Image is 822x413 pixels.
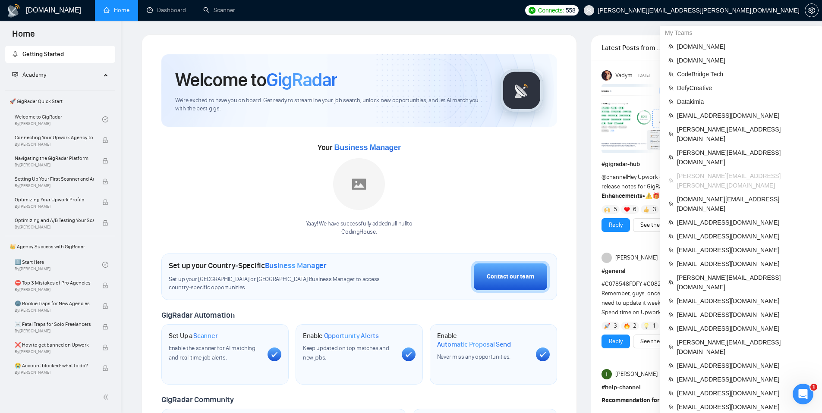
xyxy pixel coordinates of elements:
[15,255,102,274] a: 1️⃣ Start HereBy[PERSON_NAME]
[147,6,186,14] a: dashboardDashboard
[12,72,18,78] span: fund-projection-screen
[668,344,674,350] span: team
[615,253,658,263] span: [PERSON_NAME]
[668,261,674,266] span: team
[805,7,819,14] a: setting
[652,192,660,200] span: 🎁
[677,148,813,167] span: [PERSON_NAME][EMAIL_ADDRESS][DOMAIN_NAME]
[15,154,94,163] span: Navigating the GigRadar Platform
[15,370,94,375] span: By [PERSON_NAME]
[15,308,94,313] span: By [PERSON_NAME]
[102,137,108,143] span: lock
[609,337,623,346] a: Reply
[15,175,94,183] span: Setting Up Your First Scanner and Auto-Bidder
[15,204,94,209] span: By [PERSON_NAME]
[102,262,108,268] span: check-circle
[161,395,234,404] span: GigRadar Community
[614,322,617,330] span: 3
[602,369,612,379] img: Ivan Dela Rama
[566,6,575,15] span: 558
[668,280,674,285] span: team
[793,384,813,404] iframe: Intercom live chat
[15,183,94,188] span: By [PERSON_NAME]
[604,206,610,213] img: 🙌
[677,324,813,333] span: [EMAIL_ADDRESS][DOMAIN_NAME]
[169,332,217,340] h1: Set Up a
[660,26,822,40] div: My Teams
[437,353,510,360] span: Never miss any opportunities.
[668,247,674,253] span: team
[677,218,813,227] span: [EMAIL_ADDRESS][DOMAIN_NAME]
[102,344,108,350] span: lock
[102,220,108,226] span: lock
[668,312,674,317] span: team
[677,245,813,255] span: [EMAIL_ADDRESS][DOMAIN_NAME]
[624,206,630,213] img: ❤️
[668,298,674,303] span: team
[15,278,94,287] span: ⛔ Top 3 Mistakes of Pro Agencies
[602,280,785,316] span: Remember, guys: once a profile optimization doesn’t work for you, you need to update it weekly or...
[318,143,401,152] span: Your
[668,391,674,396] span: team
[677,388,813,398] span: [EMAIL_ADDRESS][DOMAIN_NAME]
[15,110,102,129] a: Welcome to GigRadarBy[PERSON_NAME]
[615,71,633,80] span: Vadym
[15,341,94,349] span: ❌ How to get banned on Upwork
[306,220,413,236] div: Yaay! We have successfully added null null to
[15,329,94,334] span: By [PERSON_NAME]
[677,375,813,384] span: [EMAIL_ADDRESS][DOMAIN_NAME]
[266,68,337,91] span: GigRadar
[668,377,674,382] span: team
[15,287,94,292] span: By [PERSON_NAME]
[22,50,64,58] span: Getting Started
[102,178,108,185] span: lock
[677,171,813,190] span: [PERSON_NAME][EMAIL_ADDRESS][PERSON_NAME][DOMAIN_NAME]
[602,173,627,181] span: @channel
[15,142,94,147] span: By [PERSON_NAME]
[668,99,674,104] span: team
[602,173,778,200] span: Hey Upwork growth hackers, here's our July round-up and release notes for GigRadar • is your prof...
[5,46,115,63] li: Getting Started
[500,69,543,112] img: gigradar-logo.png
[615,369,658,379] span: [PERSON_NAME]
[15,349,94,354] span: By [PERSON_NAME]
[624,323,630,329] img: 🔥
[677,111,813,120] span: [EMAIL_ADDRESS][DOMAIN_NAME]
[602,160,791,169] h1: # gigradar-hub
[677,194,813,213] span: [DOMAIN_NAME][EMAIL_ADDRESS][DOMAIN_NAME]
[104,6,129,14] a: homeHome
[653,205,656,214] span: 3
[15,361,94,370] span: 😭 Account blocked: what to do?
[15,320,94,329] span: ☠️ Fatal Traps for Solo Freelancers
[15,163,94,168] span: By [PERSON_NAME]
[22,71,46,78] span: Academy
[161,310,234,320] span: GigRadar Automation
[586,7,592,13] span: user
[102,324,108,330] span: lock
[538,6,564,15] span: Connects:
[193,332,217,340] span: Scanner
[668,113,674,118] span: team
[677,69,813,79] span: CodeBridge Tech
[303,332,379,340] h1: Enable
[102,282,108,288] span: lock
[677,125,813,144] span: [PERSON_NAME][EMAIL_ADDRESS][DOMAIN_NAME]
[334,143,400,152] span: Business Manager
[653,322,655,330] span: 1
[633,205,636,214] span: 6
[805,7,818,14] span: setting
[333,158,385,210] img: placeholder.png
[677,42,813,51] span: [DOMAIN_NAME]
[265,261,327,270] span: Business Manager
[668,155,674,160] span: team
[487,272,534,282] div: Contact our team
[668,363,674,368] span: team
[677,56,813,65] span: [DOMAIN_NAME]
[437,340,511,349] span: Automatic Proposal Send
[529,7,535,14] img: upwork-logo.png
[169,275,397,292] span: Set up your [GEOGRAPHIC_DATA] or [GEOGRAPHIC_DATA] Business Manager to access country-specific op...
[15,216,94,225] span: Optimizing and A/B Testing Your Scanner for Better Results
[677,338,813,357] span: [PERSON_NAME][EMAIL_ADDRESS][DOMAIN_NAME]
[604,323,610,329] img: 🚀
[102,158,108,164] span: lock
